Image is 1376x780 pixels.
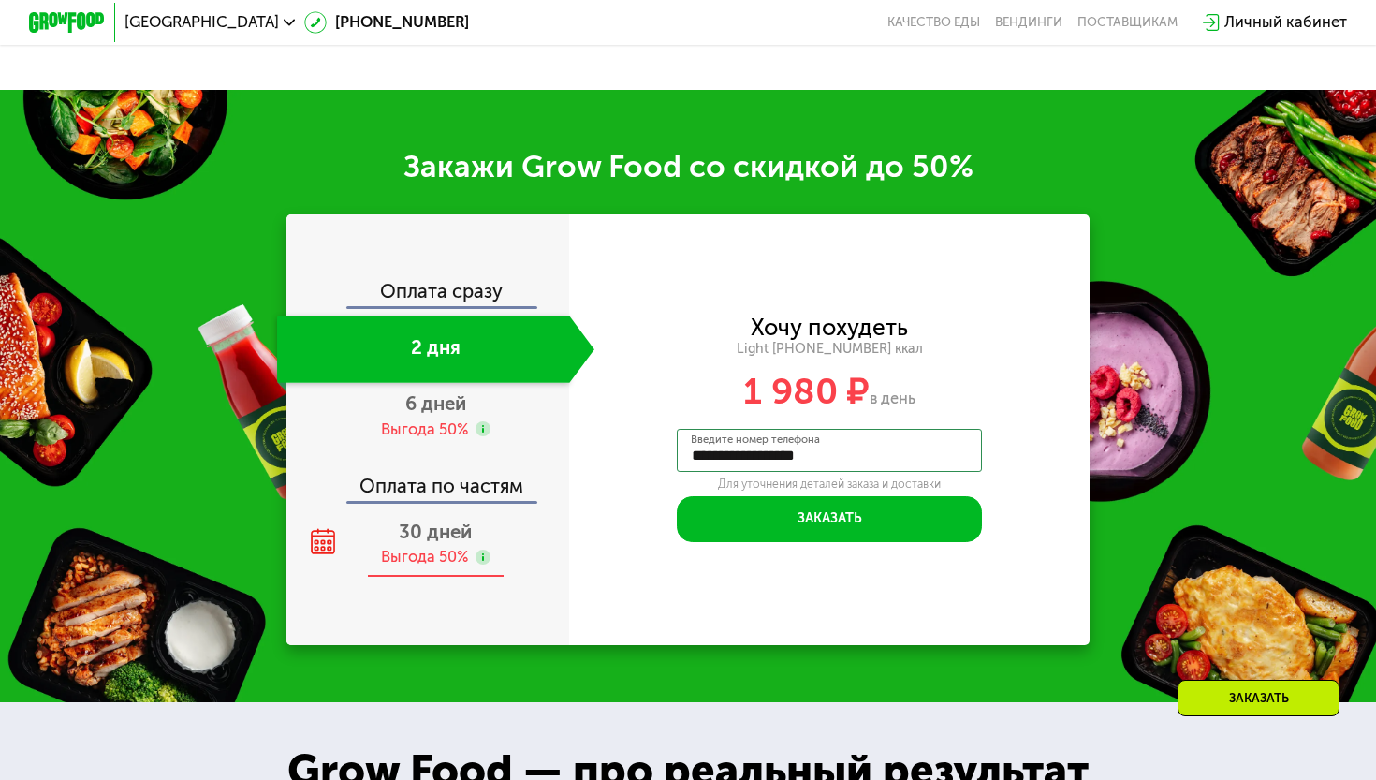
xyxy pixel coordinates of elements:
[288,457,569,501] div: Оплата по частям
[304,11,469,35] a: [PHONE_NUMBER]
[569,341,1089,358] div: Light [PHONE_NUMBER] ккал
[751,317,908,339] div: Хочу похудеть
[405,392,466,415] span: 6 дней
[1178,680,1339,716] div: Заказать
[887,15,980,30] a: Качество еды
[399,521,472,543] span: 30 дней
[381,547,468,568] div: Выгода 50%
[870,390,915,407] span: в день
[677,477,983,492] div: Для уточнения деталей заказа и доставки
[381,419,468,441] div: Выгода 50%
[677,496,983,542] button: Заказать
[743,370,870,413] span: 1 980 ₽
[124,15,279,30] span: [GEOGRAPHIC_DATA]
[691,434,820,445] label: Введите номер телефона
[288,282,569,307] div: Оплата сразу
[1077,15,1178,30] div: поставщикам
[1224,11,1347,35] div: Личный кабинет
[995,15,1062,30] a: Вендинги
